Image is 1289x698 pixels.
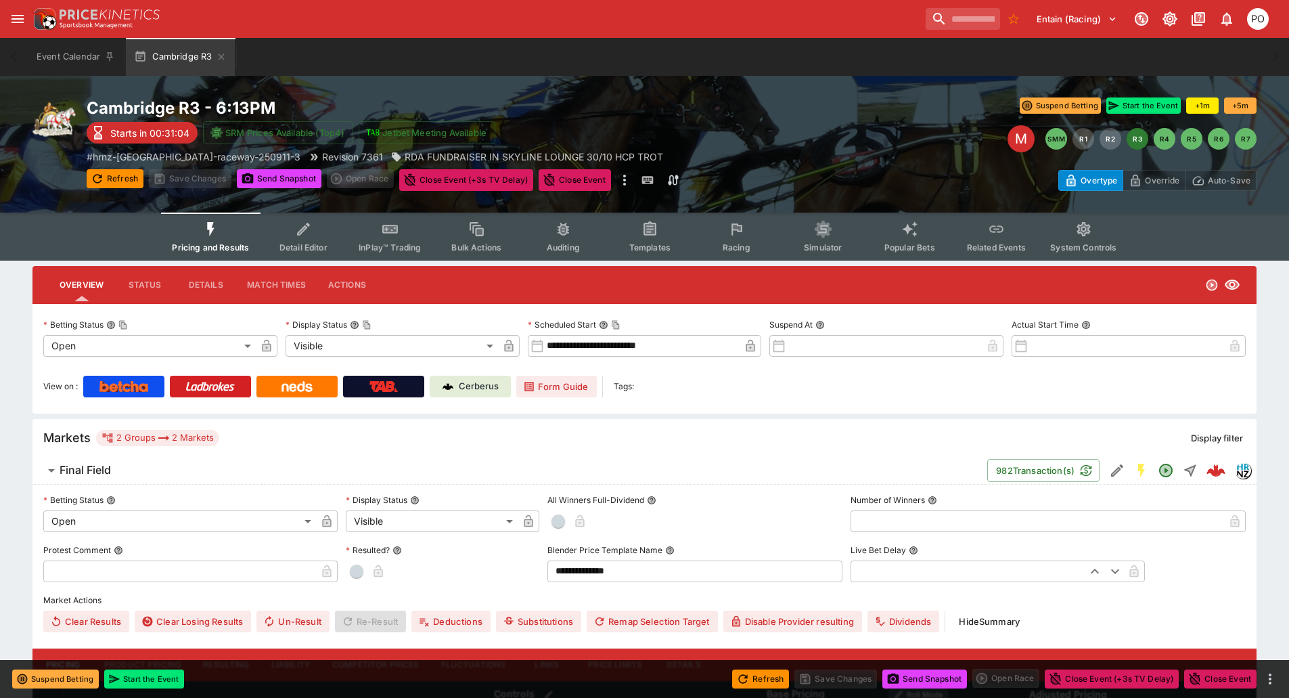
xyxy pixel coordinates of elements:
[1105,458,1129,483] button: Edit Detail
[1058,170,1123,191] button: Overtype
[161,213,1127,261] div: Event type filters
[1206,461,1225,480] img: logo-cerberus--red.svg
[1020,97,1101,114] button: Suspend Betting
[236,269,317,301] button: Match Times
[815,320,825,330] button: Suspend At
[614,376,634,397] label: Tags:
[599,320,608,330] button: Scheduled StartCopy To Clipboard
[851,544,906,556] p: Live Bet Delay
[43,335,256,357] div: Open
[369,381,398,392] img: TabNZ
[611,320,620,330] button: Copy To Clipboard
[1072,128,1094,150] button: R1
[1129,7,1154,31] button: Connected to PK
[884,242,935,253] span: Popular Bets
[286,319,347,330] p: Display Status
[410,496,420,505] button: Display Status
[1262,671,1278,687] button: more
[909,546,918,555] button: Live Bet Delay
[359,242,421,253] span: InPlay™ Trading
[723,242,750,253] span: Racing
[451,242,501,253] span: Bulk Actions
[346,510,518,532] div: Visible
[629,242,671,253] span: Templates
[256,611,329,632] button: Un-Result
[1236,463,1250,478] img: hrnz
[237,169,321,188] button: Send Snapshot
[118,320,128,330] button: Copy To Clipboard
[43,319,104,330] p: Betting Status
[43,510,316,532] div: Open
[1154,458,1178,483] button: Open
[43,376,78,397] label: View on :
[1028,8,1125,30] button: Select Tenant
[1145,173,1179,188] p: Override
[126,38,235,76] button: Cambridge R3
[1081,173,1117,188] p: Overtype
[516,649,577,681] button: Links
[359,121,495,144] button: Jetbet Meeting Available
[28,38,123,76] button: Event Calendar
[1224,97,1257,114] button: +5m
[60,463,111,477] h6: Final Field
[496,611,581,632] button: Substitutions
[261,649,321,681] button: Liability
[653,649,714,681] button: Details
[1186,7,1211,31] button: Documentation
[769,319,813,330] p: Suspend At
[1206,461,1225,480] div: 1b84c097-451e-4648-adcb-012bf616106b
[101,430,214,446] div: 2 Groups 2 Markets
[1208,128,1229,150] button: R6
[1205,278,1219,292] svg: Open
[1202,457,1229,484] a: 1b84c097-451e-4648-adcb-012bf616106b
[926,8,1000,30] input: search
[391,150,663,164] div: RDA FUNDRAISER IN SKYLINE LOUNGE 30/10 HCP TROT
[647,496,656,505] button: All Winners Full-Dividend
[281,381,312,392] img: Neds
[967,242,1026,253] span: Related Events
[43,430,91,445] h5: Markets
[1106,97,1181,114] button: Start the Event
[346,494,407,506] p: Display Status
[99,381,148,392] img: Betcha
[1008,125,1035,152] div: Edit Meeting
[1183,427,1251,449] button: Display filter
[335,611,406,632] span: Re-Result
[1158,462,1174,479] svg: Open
[665,546,675,555] button: Blender Price Template Name
[1050,242,1116,253] span: System Controls
[30,5,57,32] img: PriceKinetics Logo
[32,457,987,484] button: Final Field
[114,269,175,301] button: Status
[110,126,189,140] p: Starts in 00:31:04
[1158,7,1182,31] button: Toggle light/dark mode
[1127,128,1148,150] button: R3
[279,242,327,253] span: Detail Editor
[321,649,430,681] button: Competitor Prices
[346,544,390,556] p: Resulted?
[49,269,114,301] button: Overview
[1243,4,1273,34] button: Philip OConnor
[286,335,498,357] div: Visible
[1185,170,1257,191] button: Auto-Save
[87,169,143,188] button: Refresh
[1129,458,1154,483] button: SGM Enabled
[547,544,662,556] p: Blender Price Template Name
[322,150,383,164] p: Revision 7361
[528,319,596,330] p: Scheduled Start
[1045,670,1179,689] button: Close Event (+3s TV Delay)
[851,494,925,506] p: Number of Winners
[392,546,402,555] button: Resulted?
[1178,458,1202,483] button: Straight
[175,269,236,301] button: Details
[1215,7,1239,31] button: Notifications
[1208,173,1250,188] p: Auto-Save
[87,150,300,164] p: Copy To Clipboard
[350,320,359,330] button: Display StatusCopy To Clipboard
[405,150,663,164] p: RDA FUNDRAISER IN SKYLINE LOUNGE 30/10 HCP TROT
[5,7,30,31] button: open drawer
[459,380,499,393] p: Cerberus
[987,459,1100,482] button: 982Transaction(s)
[114,546,123,555] button: Protest Comment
